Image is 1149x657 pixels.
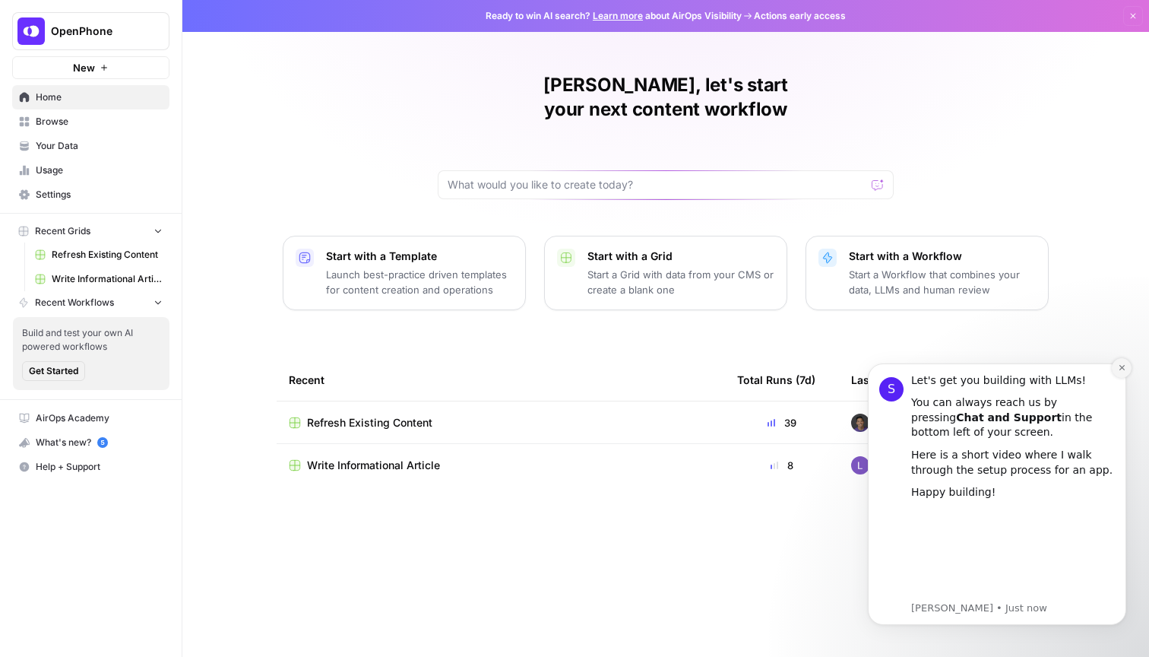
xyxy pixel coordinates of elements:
[587,267,774,297] p: Start a Grid with data from your CMS or create a blank one
[289,415,713,430] a: Refresh Existing Content
[12,182,169,207] a: Settings
[12,109,169,134] a: Browse
[97,437,108,448] a: 5
[12,12,169,50] button: Workspace: OpenPhone
[849,267,1036,297] p: Start a Workflow that combines your data, LLMs and human review
[12,56,169,79] button: New
[12,430,169,455] button: What's new? 5
[66,258,270,271] p: Message from Steven, sent Just now
[22,361,85,381] button: Get Started
[544,236,787,310] button: Start with a GridStart a Grid with data from your CMS or create a blank one
[737,415,827,430] div: 39
[845,344,1149,649] iframe: Intercom notifications message
[12,134,169,158] a: Your Data
[12,455,169,479] button: Help + Support
[29,364,78,378] span: Get Started
[326,267,513,297] p: Launch best-practice driven templates for content creation and operations
[52,248,163,262] span: Refresh Existing Content
[737,359,815,401] div: Total Runs (7d)
[448,177,866,192] input: What would you like to create today?
[36,163,163,177] span: Usage
[100,439,104,446] text: 5
[36,90,163,104] span: Home
[36,460,163,474] span: Help + Support
[35,296,114,309] span: Recent Workflows
[737,458,827,473] div: 8
[51,24,143,39] span: OpenPhone
[283,236,526,310] button: Start with a TemplateLaunch best-practice driven templates for content creation and operations
[73,60,95,75] span: New
[35,224,90,238] span: Recent Grids
[52,272,163,286] span: Write Informational Article
[438,73,894,122] h1: [PERSON_NAME], let's start your next content workflow
[806,236,1049,310] button: Start with a WorkflowStart a Workflow that combines your data, LLMs and human review
[12,220,169,243] button: Recent Grids
[12,291,169,314] button: Recent Workflows
[17,17,45,45] img: OpenPhone Logo
[28,243,169,267] a: Refresh Existing Content
[593,10,643,21] a: Learn more
[36,139,163,153] span: Your Data
[849,249,1036,264] p: Start with a Workflow
[754,9,846,23] span: Actions early access
[22,326,160,354] span: Build and test your own AI powered workflows
[13,431,169,454] div: What's new?
[28,267,169,291] a: Write Informational Article
[36,411,163,425] span: AirOps Academy
[267,14,286,34] button: Dismiss notification
[587,249,774,264] p: Start with a Grid
[289,458,713,473] a: Write Informational Article
[289,359,713,401] div: Recent
[36,115,163,129] span: Browse
[36,188,163,202] span: Settings
[12,85,169,109] a: Home
[12,406,169,430] a: AirOps Academy
[307,415,432,430] span: Refresh Existing Content
[486,9,742,23] span: Ready to win AI search? about AirOps Visibility
[66,164,270,255] iframe: youtube
[326,249,513,264] p: Start with a Template
[12,158,169,182] a: Usage
[307,458,440,473] span: Write Informational Article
